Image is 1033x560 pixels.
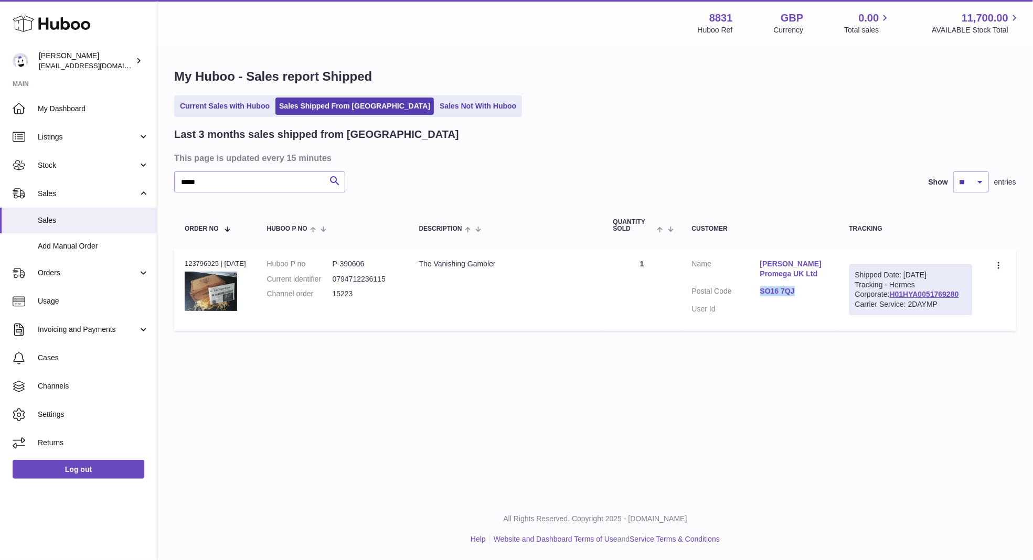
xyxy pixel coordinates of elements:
span: Description [419,225,462,232]
a: Website and Dashboard Terms of Use [494,535,617,543]
span: 11,700.00 [962,11,1008,25]
dt: Postal Code [692,286,760,299]
div: Tracking [849,225,972,232]
div: Carrier Service: 2DAYMP [855,299,966,309]
a: H01HYA0051769280 [890,290,959,298]
dd: 15223 [333,289,398,299]
span: Returns [38,438,149,448]
span: AVAILABLE Stock Total [932,25,1020,35]
dt: Channel order [267,289,333,299]
a: Log out [13,460,144,479]
a: 11,700.00 AVAILABLE Stock Total [932,11,1020,35]
a: Sales Shipped From [GEOGRAPHIC_DATA] [275,98,434,115]
strong: GBP [781,11,803,25]
span: Sales [38,216,149,225]
span: 0.00 [859,11,879,25]
span: [EMAIL_ADDRESS][DOMAIN_NAME] [39,61,154,70]
a: [PERSON_NAME] Promega UK Ltd [760,259,828,279]
span: Quantity Sold [613,219,655,232]
h2: Last 3 months sales shipped from [GEOGRAPHIC_DATA] [174,127,459,142]
span: Order No [185,225,219,232]
span: entries [994,177,1016,187]
dt: Current identifier [267,274,333,284]
div: Customer [692,225,828,232]
span: Cases [38,353,149,363]
dt: User Id [692,304,760,314]
p: All Rights Reserved. Copyright 2025 - [DOMAIN_NAME] [166,514,1025,524]
span: Huboo P no [267,225,307,232]
a: Help [471,535,486,543]
div: Shipped Date: [DATE] [855,270,966,280]
span: Settings [38,410,149,419]
span: Total sales [844,25,891,35]
dt: Name [692,259,760,282]
div: [PERSON_NAME] [39,51,133,71]
span: Invoicing and Payments [38,325,138,335]
dt: Huboo P no [267,259,333,269]
span: Add Manual Order [38,241,149,251]
div: Currency [774,25,804,35]
div: Tracking - Hermes Corporate: [849,264,972,316]
span: Sales [38,189,138,199]
span: My Dashboard [38,104,149,114]
h1: My Huboo - Sales report Shipped [174,68,1016,85]
div: Huboo Ref [698,25,733,35]
a: Current Sales with Huboo [176,98,273,115]
img: rob@themysteryagency.com [13,53,28,69]
a: SO16 7QJ [760,286,828,296]
dd: 0794712236115 [333,274,398,284]
img: 1640117806.jpg [185,272,237,311]
span: Listings [38,132,138,142]
div: 123796025 | [DATE] [185,259,246,268]
dd: P-390606 [333,259,398,269]
div: The Vanishing Gambler [419,259,592,269]
span: Orders [38,268,138,278]
li: and [490,534,720,544]
a: Service Terms & Conditions [630,535,720,543]
h3: This page is updated every 15 minutes [174,152,1014,164]
a: Sales Not With Huboo [436,98,520,115]
label: Show [929,177,948,187]
span: Stock [38,160,138,170]
strong: 8831 [709,11,733,25]
span: Usage [38,296,149,306]
a: 0.00 Total sales [844,11,891,35]
span: Channels [38,381,149,391]
td: 1 [603,249,681,331]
